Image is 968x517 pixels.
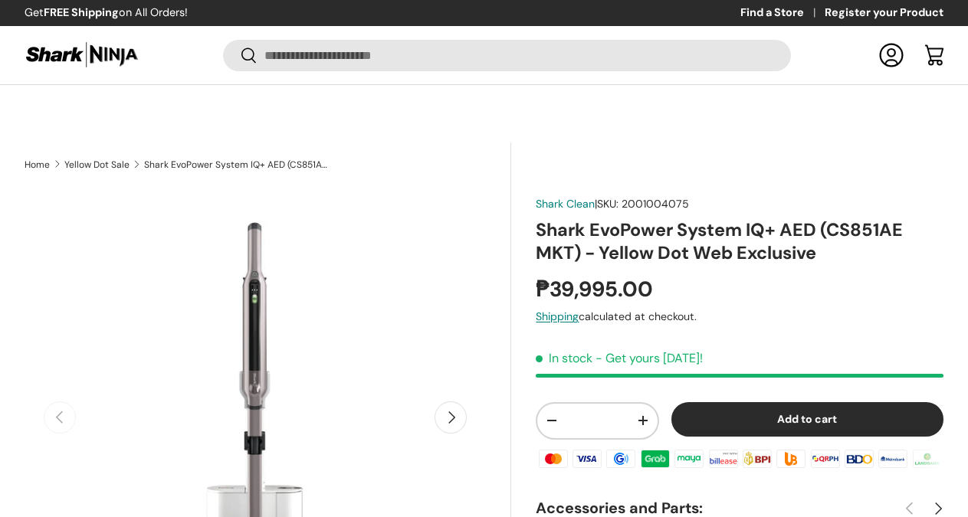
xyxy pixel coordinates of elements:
img: gcash [604,447,638,470]
span: | [595,197,689,211]
img: qrph [808,447,842,470]
img: metrobank [876,447,910,470]
img: grabpay [638,447,672,470]
h1: Shark EvoPower System IQ+ AED (CS851AE MKT) - Yellow Dot Web Exclusive [536,218,943,265]
nav: Breadcrumbs [25,158,511,172]
a: Shark Clean [536,197,595,211]
img: Shark Ninja Philippines [25,40,139,70]
img: landbank [911,447,944,470]
img: visa [570,447,604,470]
img: billease [706,447,740,470]
p: Get on All Orders! [25,5,188,21]
span: SKU: [597,197,619,211]
img: ubp [774,447,808,470]
div: calculated at checkout. [536,309,943,325]
img: maya [672,447,706,470]
a: Home [25,160,50,169]
a: Find a Store [740,5,825,21]
p: - Get yours [DATE]! [596,350,703,366]
img: bdo [842,447,876,470]
a: Yellow Dot Sale [64,160,130,169]
button: Add to cart [671,402,944,437]
span: In stock [536,350,592,366]
a: Shipping [536,309,579,323]
strong: ₱39,995.00 [536,276,657,303]
span: 2001004075 [622,197,689,211]
a: Shark EvoPower System IQ+ AED (CS851AE MKT) - Yellow Dot Web Exclusive [144,160,328,169]
img: master [536,447,569,470]
strong: FREE Shipping [44,5,119,19]
a: Register your Product [825,5,943,21]
img: bpi [740,447,774,470]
